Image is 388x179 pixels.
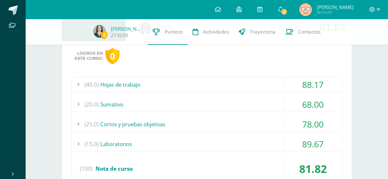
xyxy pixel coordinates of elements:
a: Actividades [188,19,234,45]
span: 2 [101,31,108,39]
div: 88.17 [284,77,342,92]
span: (40.0) [85,77,99,92]
span: Actividades [203,28,229,35]
span: [PERSON_NAME] [317,4,354,10]
div: Sumativo [72,97,342,112]
span: (20.0) [85,97,99,112]
div: 0 [105,48,120,64]
a: [PERSON_NAME] [111,26,143,32]
div: Hojas de trabajo [72,77,342,92]
span: Contactos [298,28,320,35]
img: 72639ddbaeb481513917426665f4d019.png [299,3,312,16]
span: Logros en este curso: [75,51,103,61]
img: e4e3956b417e3d96c1391078964afbb7.png [93,25,106,38]
div: 68.00 [284,97,342,112]
div: 89.67 [284,137,342,151]
div: Laboratorios [72,137,342,151]
a: Contactos [280,19,325,45]
span: (15.0) [85,137,99,151]
span: 1 [281,8,288,15]
span: Mi Perfil [317,10,354,15]
span: Trayectoria [250,28,276,35]
a: 213039 [111,32,128,39]
a: Trayectoria [234,19,280,45]
span: Nota de curso [95,165,133,172]
span: Punteos [165,28,183,35]
div: 78.00 [284,117,342,131]
div: Cortos y pruebas objetivas [72,117,342,131]
span: (25.0) [85,117,99,131]
a: Punteos [148,19,188,45]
